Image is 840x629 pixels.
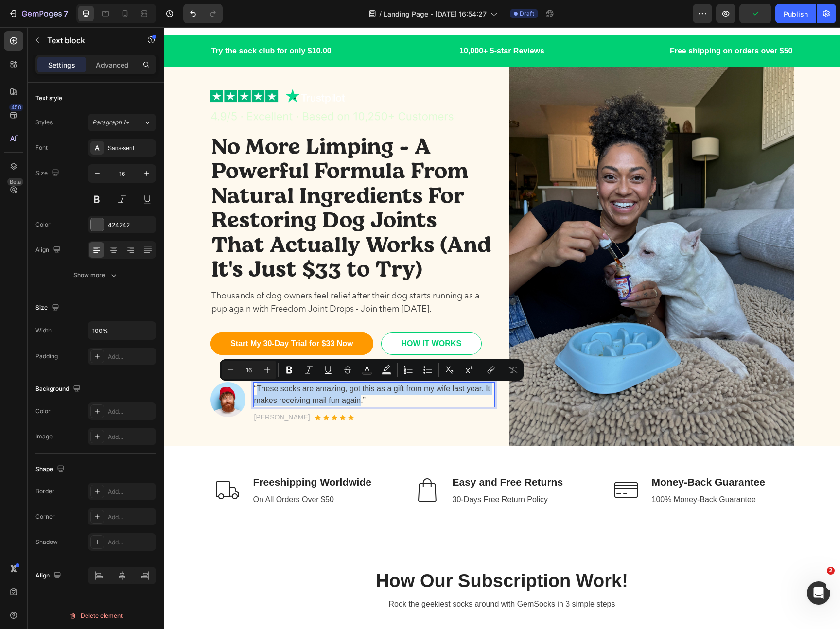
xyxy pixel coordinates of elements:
p: 7 [64,8,68,19]
div: Shape [35,463,67,476]
p: 100% Money-Back Guarantee [488,467,601,478]
span: / [379,9,382,19]
button: Publish [775,4,816,23]
div: Add... [108,433,154,441]
button: Show more [35,266,156,284]
div: Editor contextual toolbar [220,359,524,381]
div: Image [35,432,52,441]
img: Alt Image [346,39,630,419]
div: Align [35,244,63,257]
div: HOW IT WORKS [238,311,298,322]
button: Delete element [35,608,156,624]
div: Align [35,569,63,582]
div: Publish [784,9,808,19]
p: Money-Back Guarantee [488,447,601,463]
p: Easy and Free Returns [289,447,400,463]
div: Sans-serif [108,144,154,153]
div: Add... [108,488,154,496]
img: Alt Image [47,355,82,390]
p: Text block [47,35,130,46]
img: Alt Image [47,446,81,480]
div: 450 [9,104,23,111]
p: [PERSON_NAME] [90,385,146,395]
div: Font [35,143,48,152]
button: 7 [4,4,72,23]
p: Settings [48,60,75,70]
div: Text style [35,94,62,103]
div: Add... [108,407,154,416]
div: Color [35,407,51,416]
span: Paragraph 1* [92,118,129,127]
div: Rich Text Editor. Editing area: main [89,355,331,380]
p: “These socks are amazing, got this as a gift from my wife last year. It makes receiving mail fun ... [90,356,330,379]
div: Shadow [35,538,58,546]
div: Size [35,301,61,314]
input: Auto [88,322,156,339]
div: Padding [35,352,58,361]
iframe: Design area [164,27,840,629]
div: Add... [108,538,154,547]
p: Freeshipping Worldwide [89,447,208,463]
div: Width [35,326,52,335]
p: Rock the geekiest socks around with GemSocks in 3 simple steps [48,571,629,583]
div: Add... [108,513,154,522]
p: On All Orders Over $50 [89,467,208,478]
div: Delete element [69,610,122,622]
div: Show more [73,270,119,280]
p: How Our Subscription Work! [48,543,629,565]
img: Alt Image [246,446,280,480]
span: 2 [827,567,835,575]
div: Undo/Redo [183,4,223,23]
iframe: Intercom live chat [807,581,830,605]
img: Alt Image [445,446,479,480]
div: Styles [35,118,52,127]
a: HOW IT WORKS [217,305,318,328]
button: Paragraph 1* [88,114,156,131]
p: 30-Days Free Return Policy [289,467,400,478]
div: Border [35,487,54,496]
div: Corner [35,512,55,521]
div: Color [35,220,51,229]
div: Size [35,167,61,180]
div: Beta [7,178,23,186]
div: Add... [108,352,154,361]
span: Draft [520,9,534,18]
span: Landing Page - [DATE] 16:54:27 [384,9,487,19]
div: 424242 [108,221,154,229]
div: Background [35,383,83,396]
p: Advanced [96,60,129,70]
